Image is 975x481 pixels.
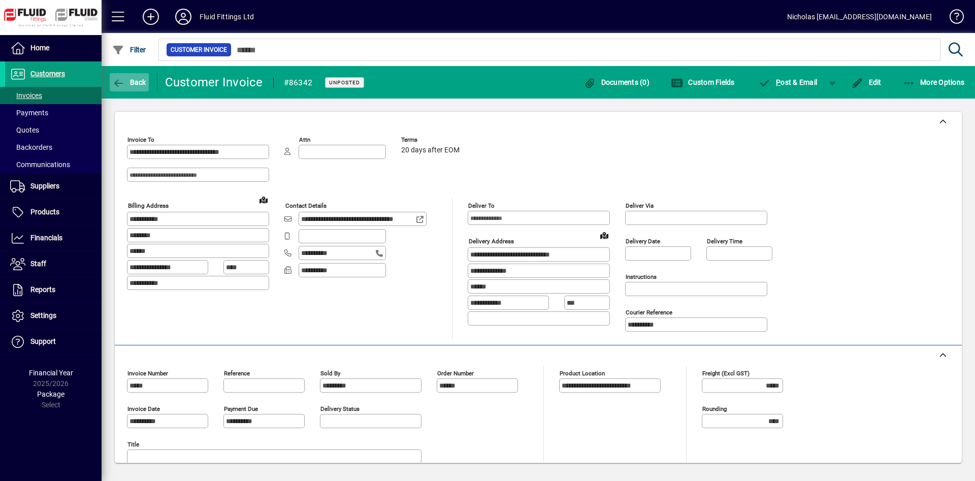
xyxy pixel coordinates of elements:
[560,370,605,377] mat-label: Product location
[167,8,200,26] button: Profile
[668,73,737,91] button: Custom Fields
[10,109,48,117] span: Payments
[127,370,168,377] mat-label: Invoice number
[29,369,73,377] span: Financial Year
[30,234,62,242] span: Financials
[5,303,102,329] a: Settings
[10,126,39,134] span: Quotes
[127,136,154,143] mat-label: Invoice To
[10,143,52,151] span: Backorders
[468,202,495,209] mat-label: Deliver To
[171,45,227,55] span: Customer Invoice
[5,174,102,199] a: Suppliers
[30,260,46,268] span: Staff
[702,405,727,412] mat-label: Rounding
[5,226,102,251] a: Financials
[10,91,42,100] span: Invoices
[5,36,102,61] a: Home
[5,277,102,303] a: Reports
[320,405,360,412] mat-label: Delivery status
[255,191,272,208] a: View on map
[135,8,167,26] button: Add
[401,137,462,143] span: Terms
[851,78,882,86] span: Edit
[900,73,967,91] button: More Options
[30,311,56,319] span: Settings
[5,87,102,104] a: Invoices
[284,75,313,91] div: #86342
[849,73,884,91] button: Edit
[110,73,149,91] button: Back
[5,139,102,156] a: Backorders
[776,78,781,86] span: P
[112,78,146,86] span: Back
[5,104,102,121] a: Payments
[626,202,654,209] mat-label: Deliver via
[437,370,474,377] mat-label: Order number
[903,78,965,86] span: More Options
[329,79,360,86] span: Unposted
[626,309,672,316] mat-label: Courier Reference
[759,78,818,86] span: ost & Email
[671,78,735,86] span: Custom Fields
[200,9,254,25] div: Fluid Fittings Ltd
[127,405,160,412] mat-label: Invoice date
[102,73,157,91] app-page-header-button: Back
[787,9,932,25] div: Nicholas [EMAIL_ADDRESS][DOMAIN_NAME]
[5,329,102,355] a: Support
[165,74,263,90] div: Customer Invoice
[5,121,102,139] a: Quotes
[30,44,49,52] span: Home
[10,161,70,169] span: Communications
[702,370,750,377] mat-label: Freight (excl GST)
[37,390,64,398] span: Package
[626,273,657,280] mat-label: Instructions
[110,41,149,59] button: Filter
[942,2,962,35] a: Knowledge Base
[224,370,250,377] mat-label: Reference
[30,208,59,216] span: Products
[30,337,56,345] span: Support
[30,182,59,190] span: Suppliers
[127,441,139,448] mat-label: Title
[401,146,460,154] span: 20 days after EOM
[5,156,102,173] a: Communications
[5,200,102,225] a: Products
[299,136,310,143] mat-label: Attn
[320,370,340,377] mat-label: Sold by
[5,251,102,277] a: Staff
[224,405,258,412] mat-label: Payment due
[596,227,612,243] a: View on map
[626,238,660,245] mat-label: Delivery date
[30,70,65,78] span: Customers
[112,46,146,54] span: Filter
[583,78,649,86] span: Documents (0)
[707,238,742,245] mat-label: Delivery time
[581,73,652,91] button: Documents (0)
[754,73,823,91] button: Post & Email
[30,285,55,294] span: Reports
